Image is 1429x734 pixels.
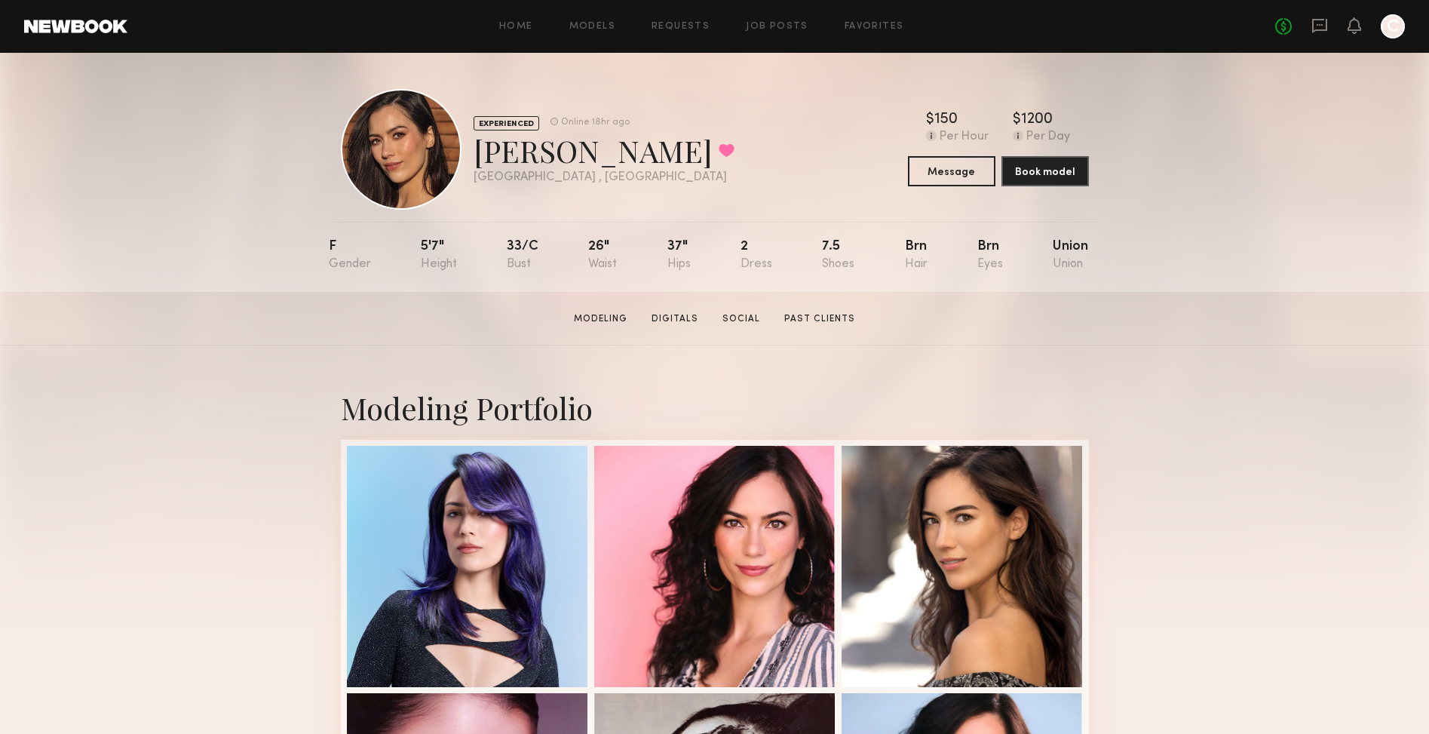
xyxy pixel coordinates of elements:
[499,22,533,32] a: Home
[474,131,734,170] div: [PERSON_NAME]
[652,22,710,32] a: Requests
[646,312,704,326] a: Digitals
[474,171,734,184] div: [GEOGRAPHIC_DATA] , [GEOGRAPHIC_DATA]
[908,156,995,186] button: Message
[341,388,1089,428] div: Modeling Portfolio
[741,240,772,271] div: 2
[568,312,633,326] a: Modeling
[1001,156,1089,186] button: Book model
[569,22,615,32] a: Models
[934,112,958,127] div: 150
[561,118,630,127] div: Online 18hr ago
[421,240,457,271] div: 5'7"
[905,240,928,271] div: Brn
[474,116,539,131] div: EXPERIENCED
[940,131,989,144] div: Per Hour
[746,22,808,32] a: Job Posts
[822,240,854,271] div: 7.5
[507,240,538,271] div: 33/c
[588,240,617,271] div: 26"
[1026,131,1070,144] div: Per Day
[329,240,371,271] div: F
[926,112,934,127] div: $
[1053,240,1088,271] div: Union
[716,312,766,326] a: Social
[778,312,861,326] a: Past Clients
[1021,112,1053,127] div: 1200
[845,22,904,32] a: Favorites
[667,240,691,271] div: 37"
[1381,14,1405,38] a: C
[977,240,1003,271] div: Brn
[1013,112,1021,127] div: $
